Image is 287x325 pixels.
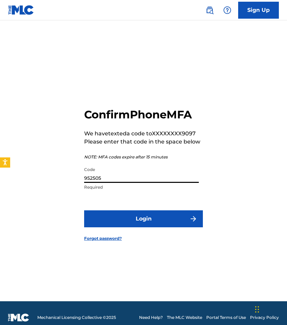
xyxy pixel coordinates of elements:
[84,130,200,138] p: We have texted a code to XXXXXXXX9097
[84,235,122,242] a: Forgot password?
[189,215,197,223] img: f7272a7cc735f4ea7f67.svg
[203,3,216,17] a: Public Search
[167,314,202,321] a: The MLC Website
[253,292,287,325] iframe: Chat Widget
[139,314,163,321] a: Need Help?
[84,210,203,227] button: Login
[84,138,200,146] p: Please enter that code in the space below
[37,314,116,321] span: Mechanical Licensing Collective © 2025
[206,6,214,14] img: search
[8,5,34,15] img: MLC Logo
[238,2,279,19] a: Sign Up
[206,314,246,321] a: Portal Terms of Use
[255,299,259,320] div: Drag
[250,314,279,321] a: Privacy Policy
[84,108,200,121] h2: Confirm Phone MFA
[221,3,234,17] div: Help
[84,184,199,190] p: Required
[223,6,231,14] img: help
[84,154,200,160] p: NOTE: MFA codes expire after 15 minutes
[8,313,29,322] img: logo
